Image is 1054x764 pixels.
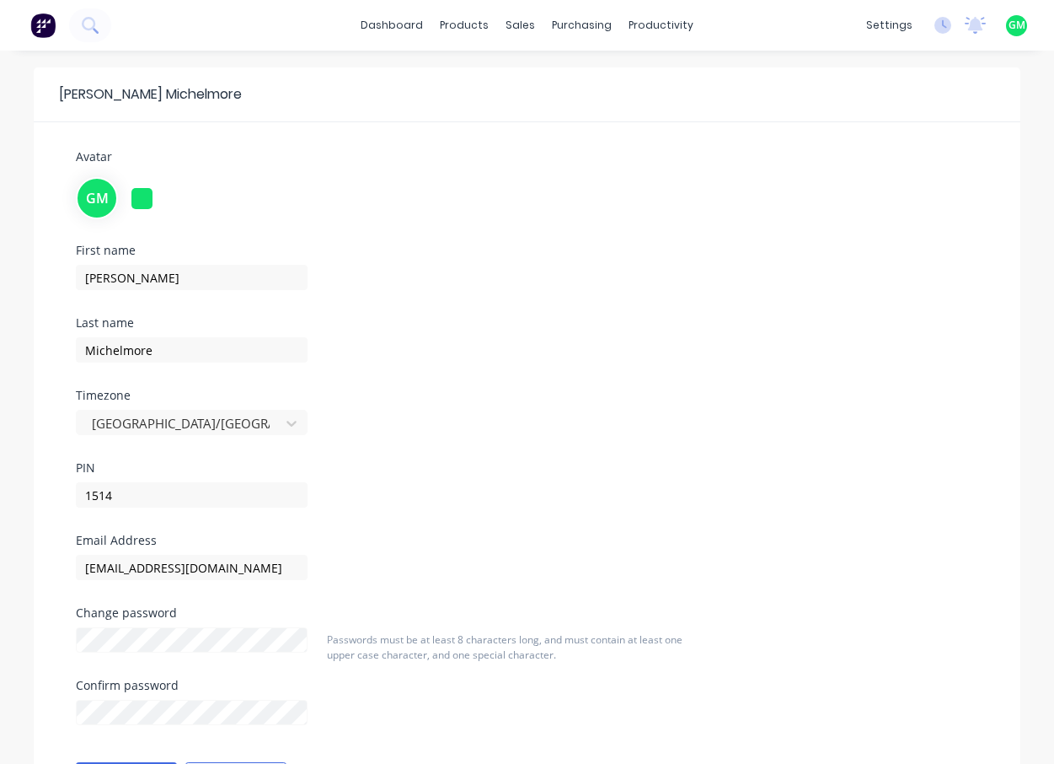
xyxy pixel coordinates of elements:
div: sales [497,13,543,38]
img: Factory [30,13,56,38]
div: Confirm password [76,680,308,691]
span: GM [86,188,109,208]
div: First name [76,245,515,256]
div: settings [858,13,921,38]
div: productivity [620,13,702,38]
div: products [431,13,497,38]
div: Timezone [76,390,515,401]
div: Email Address [76,535,515,546]
span: GM [1009,18,1025,33]
span: Passwords must be at least 8 characters long, and must contain at least one upper case character,... [327,632,682,662]
span: Avatar [76,148,112,164]
div: PIN [76,462,515,474]
a: dashboard [352,13,431,38]
div: purchasing [543,13,620,38]
div: [PERSON_NAME] Michelmore [51,84,242,105]
div: Last name [76,317,515,329]
div: Change password [76,607,308,619]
